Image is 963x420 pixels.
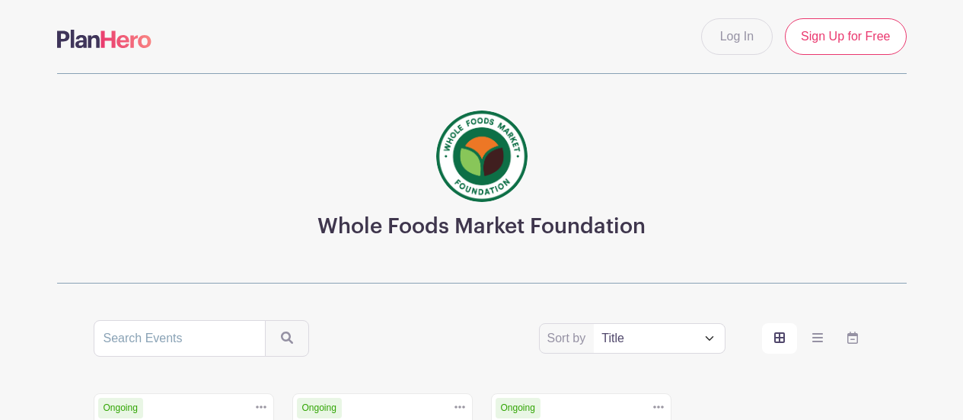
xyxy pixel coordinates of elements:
a: Log In [701,18,773,55]
img: logo-507f7623f17ff9eddc593b1ce0a138ce2505c220e1c5a4e2b4648c50719b7d32.svg [57,30,151,48]
img: wfmf_primary_badge_4c.png [436,111,528,202]
h3: Whole Foods Market Foundation [317,214,646,240]
a: Sign Up for Free [785,18,906,55]
div: order and view [762,323,870,354]
input: Search Events [94,320,266,357]
label: Sort by [547,329,591,348]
